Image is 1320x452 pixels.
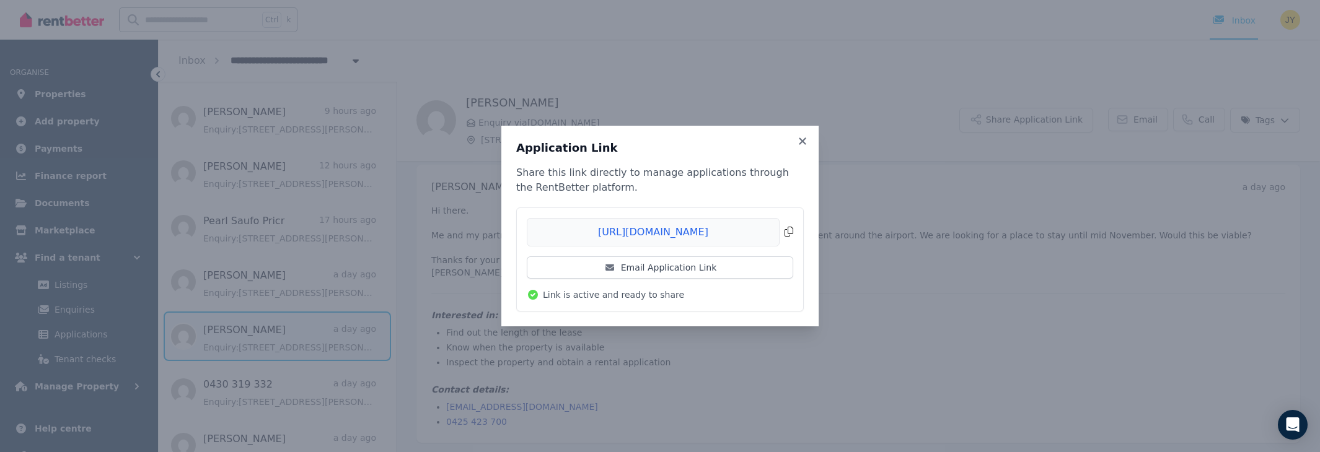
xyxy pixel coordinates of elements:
[1278,410,1308,440] div: Open Intercom Messenger
[516,165,804,195] p: Share this link directly to manage applications through the RentBetter platform.
[527,256,793,279] a: Email Application Link
[516,141,804,155] h3: Application Link
[543,289,684,301] span: Link is active and ready to share
[527,218,793,246] button: [URL][DOMAIN_NAME]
